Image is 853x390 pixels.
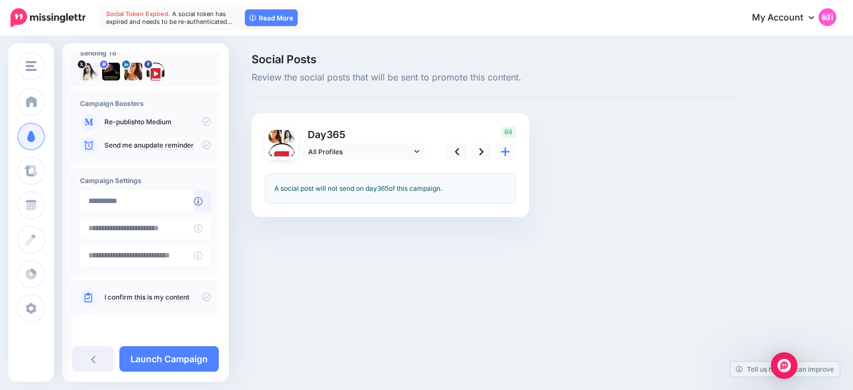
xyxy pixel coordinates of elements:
a: update reminder [142,141,194,150]
span: A social token has expired and needs to be re-authenticated… [106,10,233,26]
h4: Sending To [80,49,211,57]
h4: Campaign Boosters [80,99,211,108]
span: Review the social posts that will be sent to promote this content. [252,70,736,85]
img: 307443043_482319977280263_5046162966333289374_n-bsa149661.png [147,63,164,80]
p: Day [303,126,426,143]
span: 84 [501,126,516,138]
span: Social Token Expired. [106,10,170,18]
h4: Campaign Settings [80,176,211,185]
div: Open Intercom Messenger [771,352,797,379]
p: Send me an [104,140,211,150]
img: 802740b3fb02512f-84599.jpg [102,63,120,80]
span: Social Posts [252,54,736,65]
a: Re-publish [104,118,138,126]
img: Missinglettr [11,8,86,27]
span: 365 [327,129,345,140]
a: I confirm this is my content [104,293,189,302]
span: All Profiles [308,146,412,158]
img: menu.png [26,61,37,71]
p: to Medium [104,117,211,127]
a: Tell us how we can improve [730,362,840,377]
a: Read More [245,9,298,26]
img: tSvj_Osu-58146.jpg [80,63,98,80]
img: tSvj_Osu-58146.jpg [282,130,295,143]
img: 1537218439639-55706.png [124,63,142,80]
img: 307443043_482319977280263_5046162966333289374_n-bsa149661.png [268,143,295,170]
a: All Profiles [303,144,425,160]
a: My Account [741,4,836,32]
img: 1537218439639-55706.png [268,130,282,143]
div: A social post will not send on day of this campaign. [265,174,516,204]
span: 365 [377,184,389,193]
